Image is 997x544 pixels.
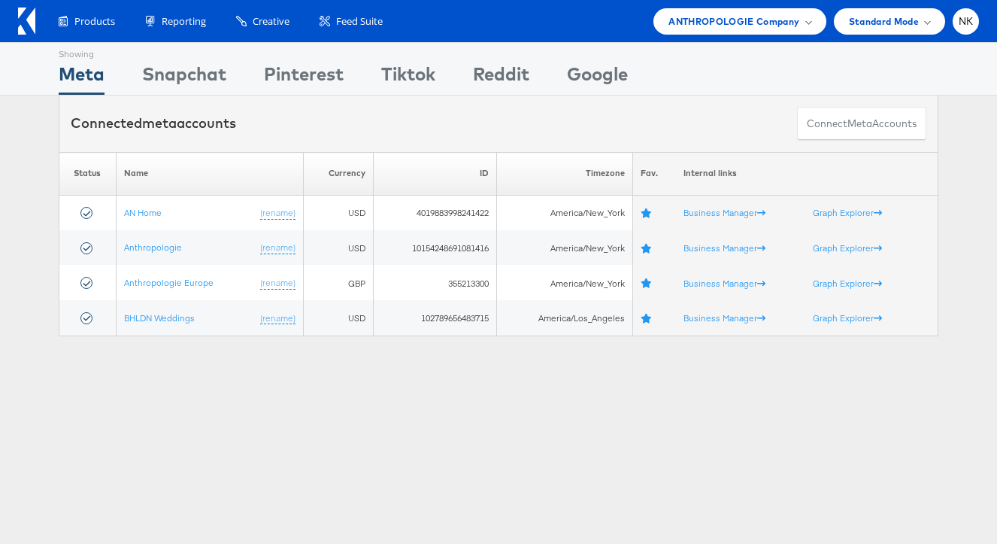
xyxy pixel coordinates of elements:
[260,242,295,254] a: (rename)
[496,152,632,195] th: Timezone
[124,206,162,217] a: AN Home
[124,312,195,323] a: BHLDN Weddings
[59,61,105,95] div: Meta
[567,61,628,95] div: Google
[71,114,236,133] div: Connected accounts
[303,300,373,336] td: USD
[473,61,529,95] div: Reddit
[849,14,919,29] span: Standard Mode
[847,117,872,131] span: meta
[303,265,373,300] td: GBP
[813,242,882,253] a: Graph Explorer
[303,230,373,266] td: USD
[374,195,497,230] td: 4019883998241422
[797,107,926,141] button: ConnectmetaAccounts
[253,14,289,29] span: Creative
[303,195,373,230] td: USD
[59,152,117,195] th: Status
[496,230,632,266] td: America/New_York
[260,206,295,219] a: (rename)
[162,14,206,29] span: Reporting
[959,17,974,26] span: NK
[374,152,497,195] th: ID
[124,276,214,287] a: Anthropologie Europe
[683,242,765,253] a: Business Manager
[496,195,632,230] td: America/New_York
[374,300,497,336] td: 102789656483715
[381,61,435,95] div: Tiktok
[496,265,632,300] td: America/New_York
[116,152,303,195] th: Name
[683,207,765,218] a: Business Manager
[74,14,115,29] span: Products
[374,230,497,266] td: 10154248691081416
[374,265,497,300] td: 355213300
[813,312,882,323] a: Graph Explorer
[336,14,383,29] span: Feed Suite
[142,114,177,132] span: meta
[260,276,295,289] a: (rename)
[303,152,373,195] th: Currency
[496,300,632,336] td: America/Los_Angeles
[59,43,105,61] div: Showing
[668,14,799,29] span: ANTHROPOLOGIE Company
[813,277,882,288] a: Graph Explorer
[124,242,182,253] a: Anthropologie
[683,277,765,288] a: Business Manager
[813,207,882,218] a: Graph Explorer
[142,61,226,95] div: Snapchat
[683,312,765,323] a: Business Manager
[260,312,295,324] a: (rename)
[264,61,344,95] div: Pinterest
